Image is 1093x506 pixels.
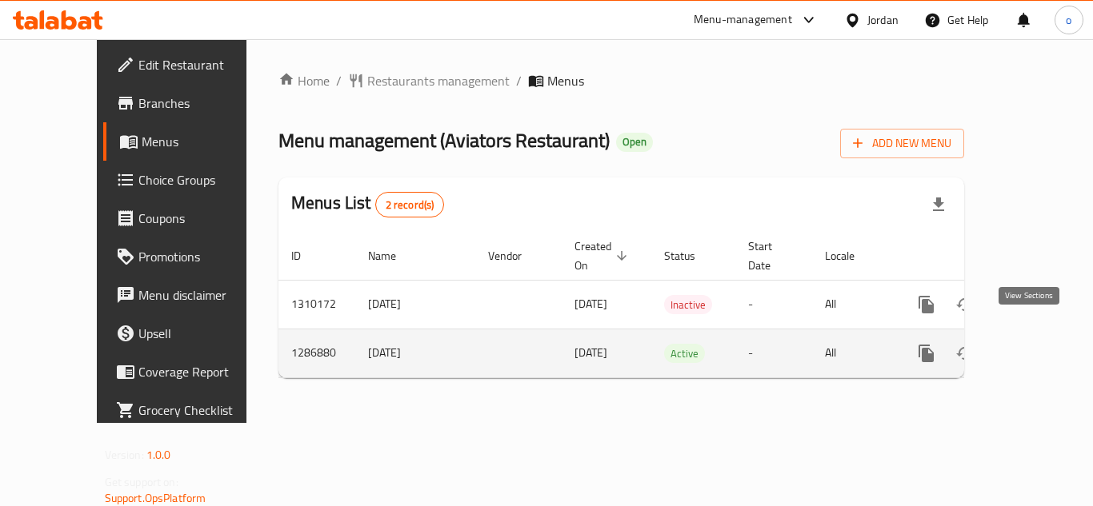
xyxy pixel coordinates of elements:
span: Inactive [664,296,712,314]
span: Coupons [138,209,266,228]
a: Restaurants management [348,71,510,90]
span: [DATE] [575,342,607,363]
span: o [1066,11,1071,29]
span: Locale [825,246,875,265]
a: Home [278,71,330,90]
span: Restaurants management [367,71,510,90]
nav: breadcrumb [278,71,964,90]
span: Grocery Checklist [138,400,266,420]
span: Menu management ( Aviators Restaurant ) [278,122,610,158]
span: Menus [547,71,584,90]
div: Active [664,344,705,363]
span: Add New Menu [853,133,951,153]
td: [DATE] [355,280,475,329]
span: [DATE] [575,293,607,314]
span: Upsell [138,324,266,343]
span: Promotions [138,247,266,266]
a: Edit Restaurant [103,46,279,84]
span: Open [616,135,653,149]
span: Status [664,246,716,265]
a: Coverage Report [103,353,279,391]
span: Menu disclaimer [138,285,266,305]
span: 2 record(s) [376,197,444,213]
button: more [907,285,946,324]
span: Edit Restaurant [138,55,266,74]
span: Active [664,345,705,363]
span: Get support on: [105,472,178,492]
li: / [336,71,342,90]
h2: Menus List [291,191,444,217]
button: more [907,334,946,373]
span: Coverage Report [138,362,266,381]
div: Open [616,133,653,152]
td: 1310172 [278,280,355,329]
span: Created On [575,237,632,275]
a: Menus [103,122,279,161]
span: ID [291,246,322,265]
td: - [735,280,812,329]
li: / [516,71,522,90]
div: Export file [919,185,958,224]
div: Inactive [664,295,712,314]
th: Actions [895,232,1074,281]
span: Vendor [488,246,542,265]
span: Version: [105,444,144,465]
button: Change Status [946,285,984,324]
a: Grocery Checklist [103,391,279,429]
span: Menus [142,132,266,151]
div: Total records count [375,192,445,217]
a: Upsell [103,314,279,353]
td: [DATE] [355,329,475,377]
a: Coupons [103,199,279,237]
button: Change Status [946,334,984,373]
a: Menu disclaimer [103,276,279,314]
td: 1286880 [278,329,355,377]
span: Start Date [748,237,793,275]
a: Choice Groups [103,161,279,199]
span: Branches [138,94,266,113]
button: Add New Menu [840,129,964,158]
span: Choice Groups [138,170,266,189]
table: enhanced table [278,232,1074,378]
td: All [812,280,895,329]
td: All [812,329,895,377]
div: Menu-management [694,10,792,30]
span: Name [368,246,417,265]
a: Promotions [103,237,279,276]
a: Branches [103,84,279,122]
td: - [735,329,812,377]
div: Jordan [867,11,899,29]
span: 1.0.0 [146,444,171,465]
